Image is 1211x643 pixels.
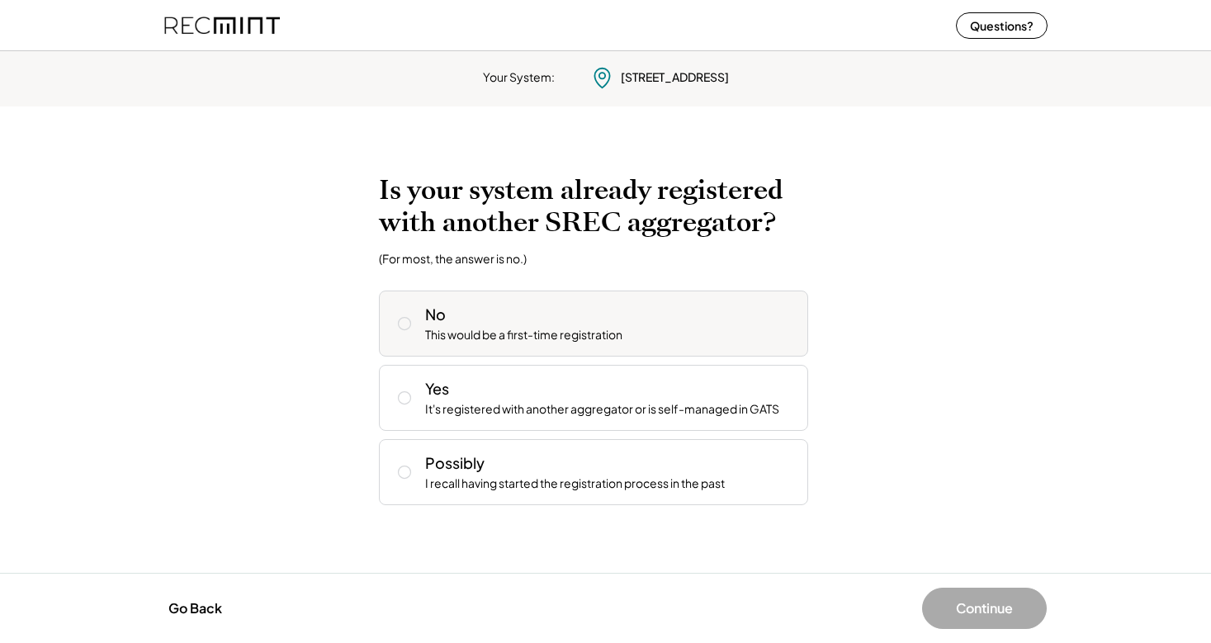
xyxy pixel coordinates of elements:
[922,588,1047,629] button: Continue
[621,69,729,86] div: [STREET_ADDRESS]
[425,452,485,473] div: Possibly
[425,327,622,343] div: This would be a first-time registration
[956,12,1048,39] button: Questions?
[379,251,527,266] div: (For most, the answer is no.)
[425,304,446,324] div: No
[379,174,833,239] h2: Is your system already registered with another SREC aggregator?
[164,3,280,47] img: recmint-logotype%403x%20%281%29.jpeg
[163,590,227,626] button: Go Back
[425,401,779,418] div: It's registered with another aggregator or is self-managed in GATS
[425,378,449,399] div: Yes
[483,69,555,86] div: Your System:
[425,475,725,492] div: I recall having started the registration process in the past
